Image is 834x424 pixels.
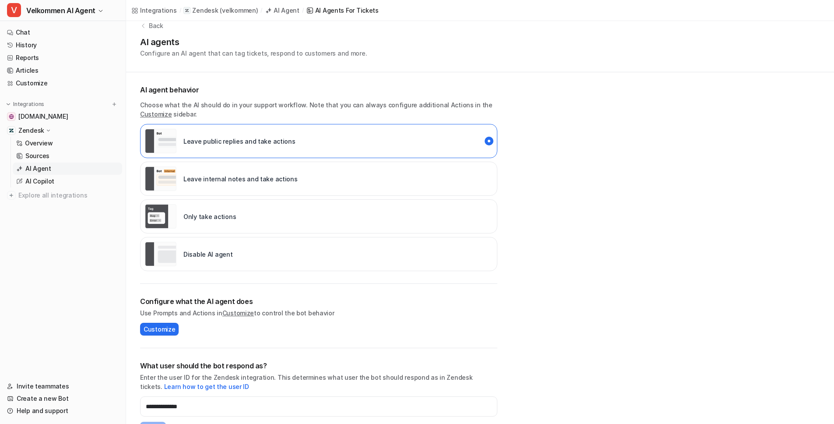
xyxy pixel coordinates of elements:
[4,110,122,123] a: velkommen.dk[DOMAIN_NAME]
[140,296,497,307] h2: Configure what the AI agent does
[145,204,176,229] img: Only take actions
[4,189,122,201] a: Explore all integrations
[183,212,236,221] p: Only take actions
[145,166,176,191] img: Leave internal notes and take actions
[179,7,181,14] span: /
[183,250,233,259] p: Disable AI agent
[140,6,177,15] div: Integrations
[140,162,497,196] div: live::internal_reply
[25,177,54,186] p: AI Copilot
[131,6,177,15] a: Integrations
[4,26,122,39] a: Chat
[140,35,367,49] h1: AI agents
[25,152,49,160] p: Sources
[7,191,16,200] img: explore all integrations
[140,360,497,371] h2: What user should the bot respond as?
[274,6,299,15] div: AI Agent
[140,85,497,95] p: AI agent behavior
[4,100,47,109] button: Integrations
[149,21,163,30] p: Back
[9,114,14,119] img: velkommen.dk
[25,164,51,173] p: AI Agent
[13,163,122,175] a: AI Agent
[302,7,304,14] span: /
[13,101,44,108] p: Integrations
[4,77,122,89] a: Customize
[183,6,258,15] a: Zendesk(velkommen)
[315,6,379,15] div: AI Agents for tickets
[4,39,122,51] a: History
[145,242,176,266] img: Disable AI agent
[13,150,122,162] a: Sources
[140,124,497,158] div: live::external_reply
[13,175,122,187] a: AI Copilot
[26,4,95,17] span: Velkommen AI Agent
[18,112,68,121] span: [DOMAIN_NAME]
[4,405,122,417] a: Help and support
[145,129,176,153] img: Leave public replies and take actions
[164,383,249,390] a: Learn how to get the user ID
[260,7,262,14] span: /
[140,373,497,391] p: Enter the user ID for the Zendesk integration. This determines what user the bot should respond a...
[111,101,117,107] img: menu_add.svg
[140,100,497,119] p: Choose what the AI should do in your support workflow. Note that you can always configure additio...
[183,174,298,184] p: Leave internal notes and take actions
[140,237,497,271] div: paused::disabled
[140,323,179,336] button: Customize
[306,6,379,15] a: AI Agents for tickets
[4,64,122,77] a: Articles
[140,308,497,318] p: Use Prompts and Actions in to control the bot behavior
[140,49,367,58] p: Configure an AI agent that can tag tickets, respond to customers and more.
[7,3,21,17] span: V
[4,380,122,392] a: Invite teammates
[192,6,218,15] p: Zendesk
[5,101,11,107] img: expand menu
[140,199,497,233] div: live::disabled
[144,325,175,334] span: Customize
[220,6,258,15] p: ( velkommen )
[9,128,14,133] img: Zendesk
[183,137,296,146] p: Leave public replies and take actions
[140,110,172,118] a: Customize
[13,137,122,149] a: Overview
[265,6,299,15] a: AI Agent
[4,392,122,405] a: Create a new Bot
[18,126,44,135] p: Zendesk
[4,52,122,64] a: Reports
[18,188,119,202] span: Explore all integrations
[25,139,53,148] p: Overview
[222,309,254,317] a: Customize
